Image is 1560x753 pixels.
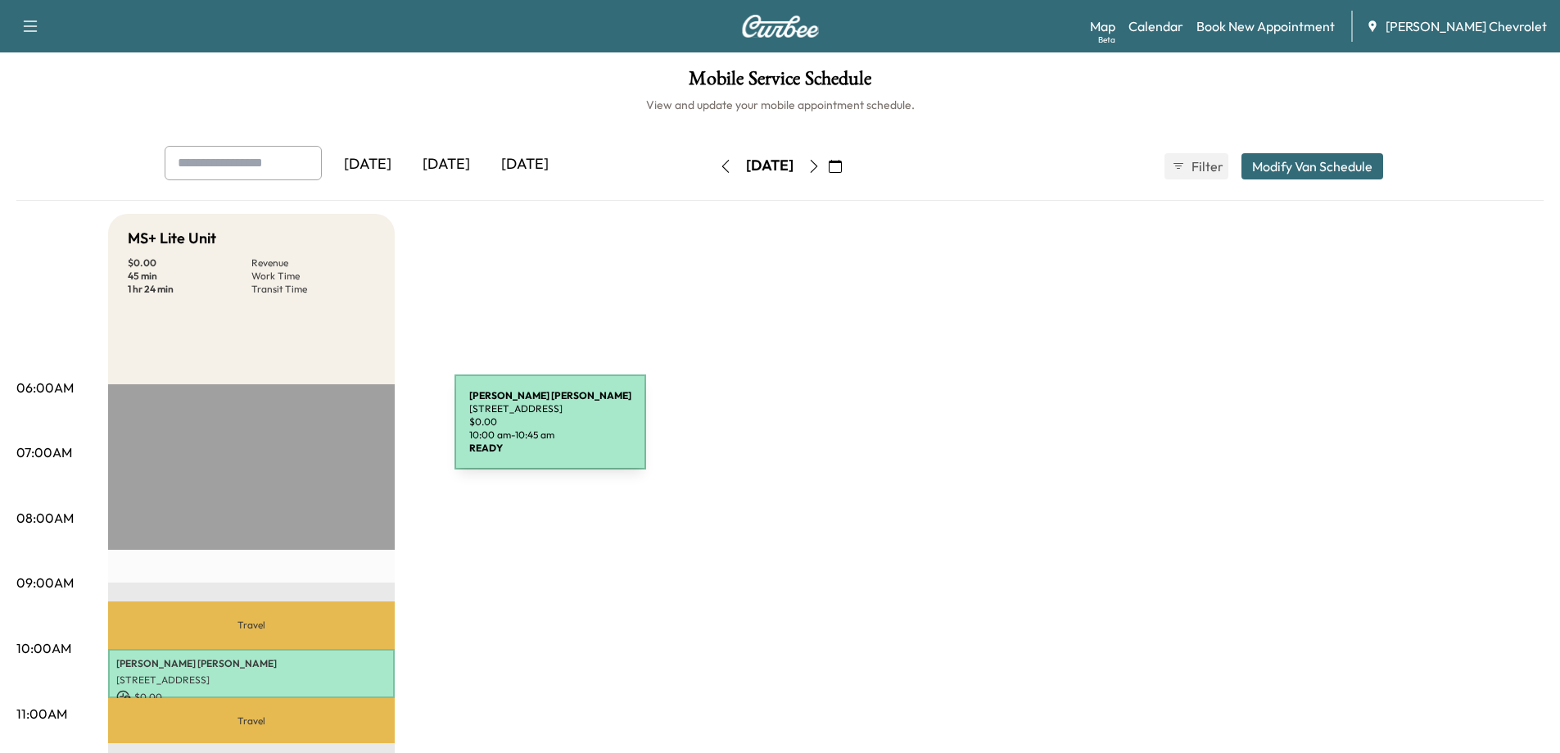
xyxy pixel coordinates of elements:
[251,283,375,296] p: Transit Time
[407,146,486,184] div: [DATE]
[741,15,820,38] img: Curbee Logo
[16,638,71,658] p: 10:00AM
[486,146,564,184] div: [DATE]
[16,508,74,528] p: 08:00AM
[128,270,251,283] p: 45 min
[116,657,387,670] p: [PERSON_NAME] [PERSON_NAME]
[1090,16,1115,36] a: MapBeta
[1128,16,1183,36] a: Calendar
[1164,153,1228,179] button: Filter
[746,156,794,176] div: [DATE]
[108,601,395,649] p: Travel
[251,256,375,270] p: Revenue
[16,704,67,724] p: 11:00AM
[128,283,251,296] p: 1 hr 24 min
[128,256,251,270] p: $ 0.00
[128,227,216,250] h5: MS+ Lite Unit
[251,270,375,283] p: Work Time
[16,442,72,462] p: 07:00AM
[1386,16,1547,36] span: [PERSON_NAME] Chevrolet
[16,378,74,397] p: 06:00AM
[108,698,395,743] p: Travel
[116,690,387,705] p: $ 0.00
[16,69,1544,97] h1: Mobile Service Schedule
[1191,156,1221,176] span: Filter
[16,573,74,592] p: 09:00AM
[1196,16,1335,36] a: Book New Appointment
[328,146,407,184] div: [DATE]
[116,674,387,687] p: [STREET_ADDRESS]
[16,97,1544,113] h6: View and update your mobile appointment schedule.
[1241,153,1383,179] button: Modify Van Schedule
[1098,34,1115,46] div: Beta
